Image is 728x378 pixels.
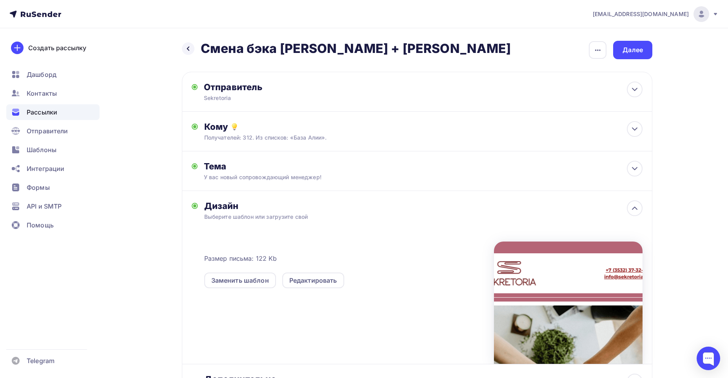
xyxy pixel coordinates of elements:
div: Тема [204,161,359,172]
div: Заменить шаблон [211,276,269,285]
span: Отправители [27,126,68,136]
a: Дашборд [6,67,100,82]
div: Редактировать [289,276,337,285]
a: Формы [6,180,100,195]
div: Sekretoria [204,94,357,102]
div: Получателей: 312. Из списков: «База Алии». [204,134,599,142]
span: Контакты [27,89,57,98]
span: Рассылки [27,107,57,117]
div: Выберите шаблон или загрузите свой [204,213,599,221]
div: Далее [623,45,643,55]
a: Контакты [6,85,100,101]
div: Дизайн [204,200,643,211]
span: Шаблоны [27,145,56,154]
div: Кому [204,121,643,132]
span: Размер письма: 122 Kb [204,254,277,263]
span: Формы [27,183,50,192]
h2: Смена бэка [PERSON_NAME] + [PERSON_NAME] [201,41,511,56]
a: [EMAIL_ADDRESS][DOMAIN_NAME] [593,6,719,22]
div: У вас новый сопровождающий менеджер! [204,173,343,181]
span: Дашборд [27,70,56,79]
a: Рассылки [6,104,100,120]
a: Отправители [6,123,100,139]
a: Шаблоны [6,142,100,158]
span: Интеграции [27,164,64,173]
span: [EMAIL_ADDRESS][DOMAIN_NAME] [593,10,689,18]
span: Помощь [27,220,54,230]
span: API и SMTP [27,202,62,211]
div: Отправитель [204,82,374,93]
span: Telegram [27,356,54,365]
div: Создать рассылку [28,43,86,53]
